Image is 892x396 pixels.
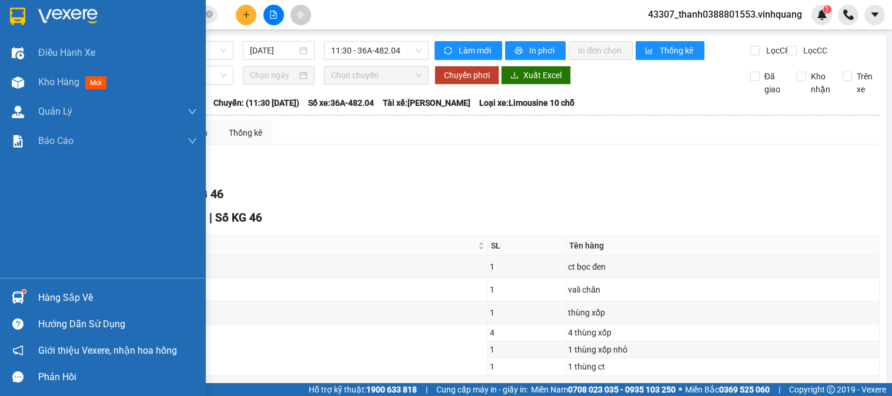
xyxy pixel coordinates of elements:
[38,343,177,358] span: Giới thiệu Vexere, nhận hoa hồng
[505,41,566,60] button: printerIn phơi
[568,260,877,273] div: ct bọc đen
[827,385,835,394] span: copyright
[12,371,24,382] span: message
[188,136,197,146] span: down
[799,44,829,57] span: Lọc CC
[113,281,486,298] div: GP1209250699
[383,96,470,109] span: Tài xế: [PERSON_NAME]
[568,343,877,356] div: 1 thùng xốp nhỏ
[85,76,106,89] span: mới
[113,341,486,358] div: GP1209250711
[444,46,454,56] span: sync
[490,283,564,296] div: 1
[10,8,25,25] img: logo-vxr
[113,304,486,321] div: GP1209250707
[12,76,24,89] img: warehouse-icon
[111,278,488,301] td: GP1209250699
[250,69,298,82] input: Chọn ngày
[309,383,417,396] span: Hỗ trợ kỹ thuật:
[636,41,704,60] button: bar-chartThống kê
[38,368,197,386] div: Phản hồi
[852,70,880,96] span: Trên xe
[229,126,262,139] div: Thống kê
[479,96,574,109] span: Loại xe: Limousine 10 chỗ
[242,11,250,19] span: plus
[568,326,877,339] div: 4 thùng xốp
[569,41,633,60] button: In đơn chọn
[639,7,811,22] span: 43307_thanh0388801553.vinhquang
[823,5,831,14] sup: 1
[38,76,79,88] span: Kho hàng
[719,385,770,394] strong: 0369 525 060
[436,383,528,396] span: Cung cấp máy in - giấy in:
[366,385,417,394] strong: 1900 633 818
[111,301,488,324] td: GP1209250707
[22,290,26,293] sup: 1
[269,11,278,19] span: file-add
[459,44,493,57] span: Làm mới
[331,42,422,59] span: 11:30 - 36A-482.04
[236,5,256,25] button: plus
[864,5,885,25] button: caret-down
[523,69,562,82] span: Xuất Excel
[113,378,486,395] div: GP1209250713
[250,44,298,57] input: 12/09/2025
[331,66,422,84] span: Chọn chuyến
[213,96,299,109] span: Chuyến: (11:30 [DATE])
[870,9,880,20] span: caret-down
[825,5,829,14] span: 1
[290,5,311,25] button: aim
[806,70,835,96] span: Kho nhận
[426,383,427,396] span: |
[568,306,877,319] div: thùng xốp
[263,5,284,25] button: file-add
[817,9,827,20] img: icon-new-feature
[488,236,566,256] th: SL
[490,326,564,339] div: 4
[206,9,213,21] span: close-circle
[12,291,24,304] img: warehouse-icon
[515,46,524,56] span: printer
[779,383,780,396] span: |
[12,47,24,59] img: warehouse-icon
[296,11,305,19] span: aim
[12,318,24,330] span: question-circle
[38,45,95,60] span: Điều hành xe
[490,360,564,373] div: 1
[568,283,877,296] div: vali chăn
[490,343,564,356] div: 1
[206,11,213,18] span: close-circle
[645,46,655,56] span: bar-chart
[215,211,262,224] span: Số KG 46
[501,66,571,85] button: downloadXuất Excel
[490,380,564,393] div: 2
[435,41,502,60] button: syncLàm mới
[760,70,788,96] span: Đã giao
[38,104,72,119] span: Quản Lý
[685,383,770,396] span: Miền Bắc
[510,71,519,80] span: download
[843,9,854,20] img: phone-icon
[38,133,74,148] span: Báo cáo
[490,260,564,273] div: 1
[531,383,676,396] span: Miền Nam
[12,345,24,356] span: notification
[188,107,197,116] span: down
[38,316,197,333] div: Hướng dẫn sử dụng
[111,256,488,278] td: GP1209250695
[566,236,880,256] th: Tên hàng
[679,387,682,392] span: ⚪️
[568,380,877,393] div: 2 thùng ct
[209,211,212,224] span: |
[178,211,206,224] span: SL 11
[113,259,486,275] div: GP1209250695
[38,289,197,307] div: Hàng sắp về
[308,96,374,109] span: Số xe: 36A-482.04
[761,44,792,57] span: Lọc CR
[111,324,488,375] td: GP1209250711
[12,106,24,118] img: warehouse-icon
[490,306,564,319] div: 1
[529,44,556,57] span: In phơi
[435,66,499,85] button: Chuyển phơi
[660,44,695,57] span: Thống kê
